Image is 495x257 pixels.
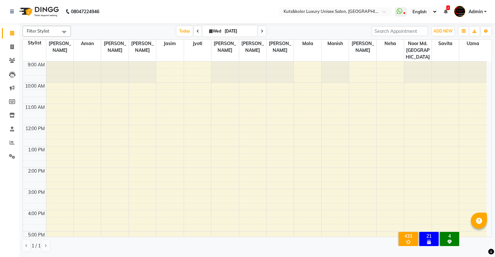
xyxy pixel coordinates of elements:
img: logo [16,3,61,21]
span: Uzma [459,40,487,48]
div: 3:00 PM [27,189,46,196]
div: 21 [421,233,437,239]
div: 12:00 PM [24,125,46,132]
span: Aman [74,40,101,48]
span: Jasim [156,40,183,48]
span: Manish [322,40,349,48]
div: 4:00 PM [27,210,46,217]
span: [PERSON_NAME] [211,40,238,54]
div: 10:00 AM [24,83,46,90]
span: [PERSON_NAME] [267,40,294,54]
span: Neha [377,40,404,48]
span: Today [177,26,193,36]
div: 2:00 PM [27,168,46,175]
b: 08047224946 [71,3,99,21]
div: 9:00 AM [26,62,46,68]
span: [PERSON_NAME] [46,40,73,54]
span: Admin [469,8,483,15]
span: Savita [432,40,459,48]
span: ADD NEW [433,29,452,33]
button: ADD NEW [432,27,454,36]
span: [PERSON_NAME] [349,40,376,54]
span: Filter Stylist [27,28,49,33]
span: Jyoti [184,40,211,48]
span: 2 [446,5,450,10]
input: 2025-09-03 [223,26,255,36]
span: [PERSON_NAME] [239,40,266,54]
div: Stylist [23,40,46,46]
div: 433 [400,233,417,239]
span: Noor Md. [GEOGRAPHIC_DATA] [404,40,431,61]
span: [PERSON_NAME] [101,40,128,54]
span: [PERSON_NAME] [129,40,156,54]
div: 4 [441,233,458,239]
div: 5:00 PM [27,232,46,238]
span: Mala [294,40,321,48]
img: Admin [454,6,465,17]
span: 1 / 1 [32,243,41,249]
div: 1:00 PM [27,147,46,153]
input: Search Appointment [372,26,428,36]
a: 2 [444,9,448,14]
span: Wed [208,29,223,33]
div: 11:00 AM [24,104,46,111]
